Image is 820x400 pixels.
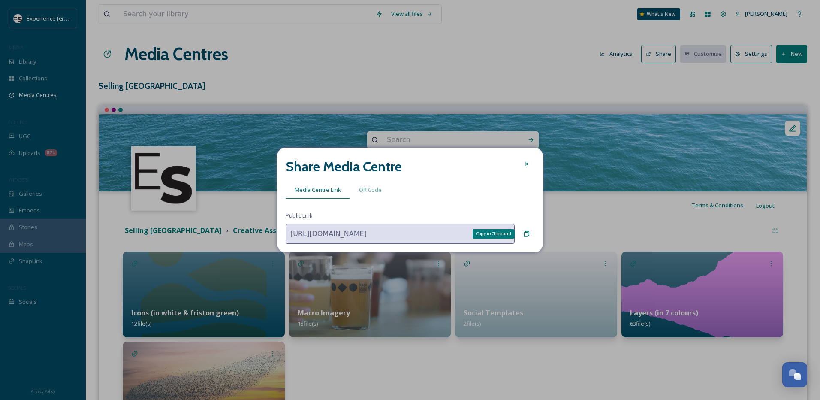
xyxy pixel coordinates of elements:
span: Media Centre Link [295,186,341,194]
button: Open Chat [782,362,807,387]
span: Public Link [286,212,313,220]
h2: Share Media Centre [286,156,402,177]
div: Copy to Clipboard [473,229,515,239]
span: QR Code [359,186,382,194]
